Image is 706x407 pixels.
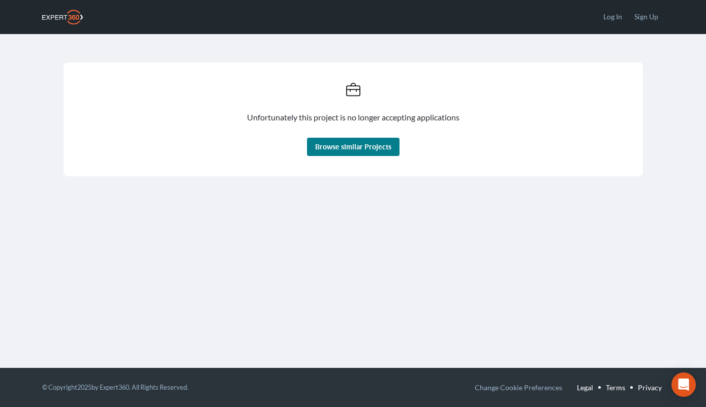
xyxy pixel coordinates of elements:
a: Privacy [638,381,662,394]
a: Terms [606,381,625,394]
a: Legal [577,381,593,394]
a: Browse similar Projects [307,138,400,156]
div: Open Intercom Messenger [671,372,696,397]
img: Expert360 [42,10,83,24]
span: Unfortunately this project is no longer accepting applications [247,112,459,122]
button: Change Cookie Preferences [475,381,562,394]
small: © Copyright 2025 by Expert360. All Rights Reserved. [42,383,189,391]
svg: icon [346,83,360,97]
